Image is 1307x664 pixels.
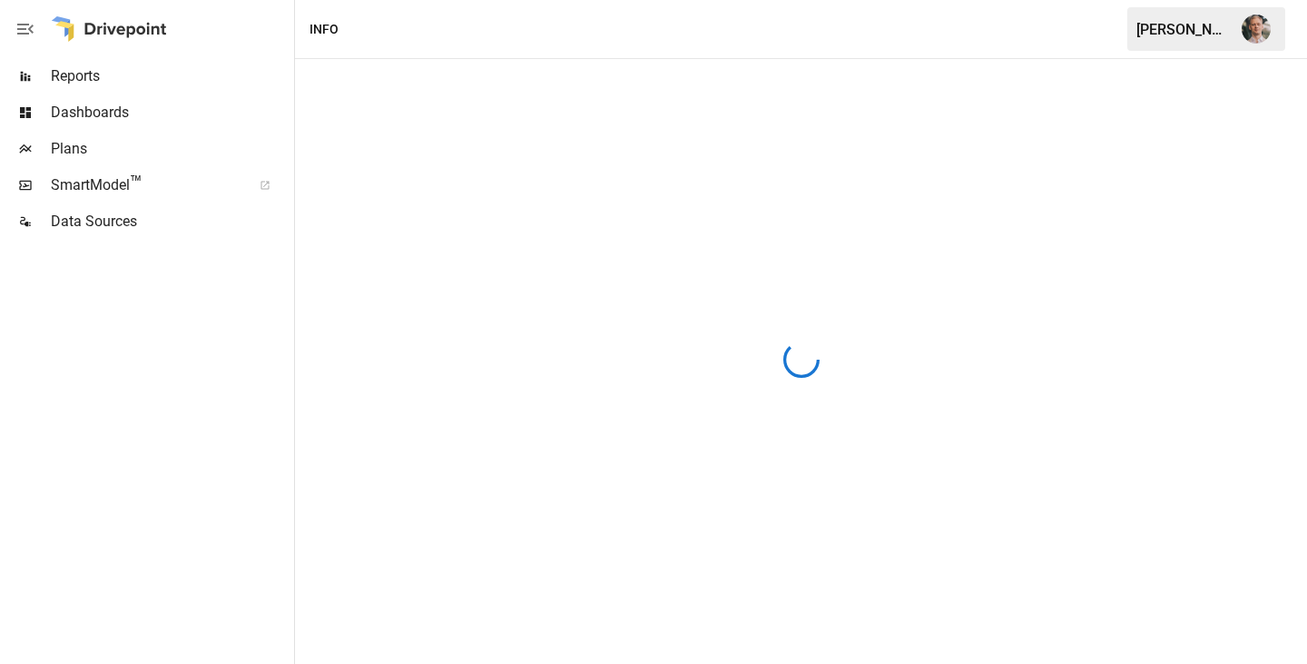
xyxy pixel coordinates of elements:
[51,211,290,233] span: Data Sources
[1136,21,1231,38] div: [PERSON_NAME]
[51,138,290,160] span: Plans
[51,65,290,87] span: Reports
[1231,4,1282,55] button: Alexey Loganchuk
[130,172,142,194] span: ™
[51,102,290,124] span: Dashboards
[1242,15,1271,44] img: Alexey Loganchuk
[51,174,240,196] span: SmartModel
